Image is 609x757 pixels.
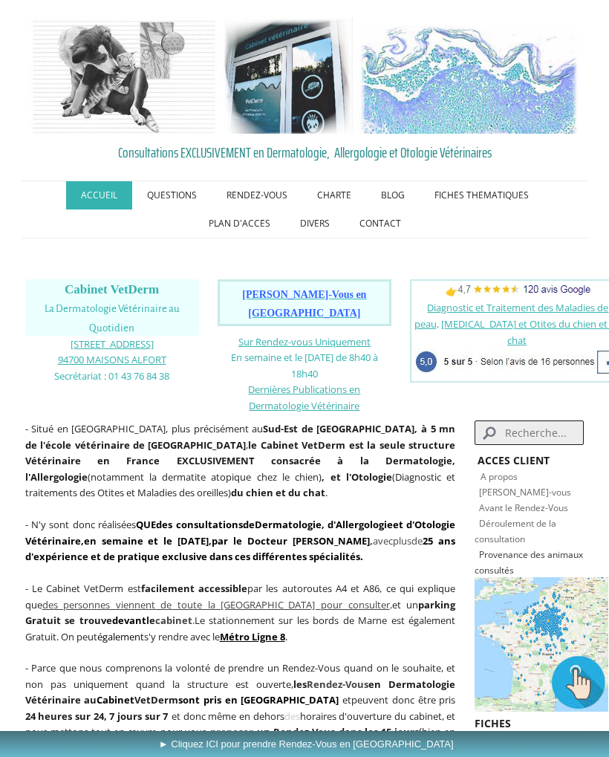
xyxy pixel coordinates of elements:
span: Secrétariat : 01 43 76 84 38 [54,369,169,383]
span: s [364,678,368,691]
a: Sur Rendez-vous Uniquement [238,335,371,348]
a: CONTACT [345,209,416,238]
input: Search [475,420,584,445]
span: - Parce que nous comprenons la volonté de prendre un Rendez-Vous quand on le souhaite, et non pas... [25,661,456,691]
strong: QUE [136,518,156,531]
a: Avant le Rendez-Vous [479,501,568,514]
strong: FICHES THEMATIQUES [475,716,550,746]
span: En semaine et le [DATE] de 8h40 à 18h40 [231,351,378,380]
a: DIVERS [285,209,345,238]
a: rovenance [484,548,528,561]
span: Rendez-V [307,678,351,691]
a: Métro Ligne 8 [220,630,285,643]
span: . [220,630,287,643]
span: également [97,630,144,643]
span: par le Docteur [PERSON_NAME] [212,534,370,548]
b: , et l'Otologie [322,470,392,484]
span: peuvent donc être pris [351,693,455,706]
span: Dernières Publications en Dermatologie Vétérinaire [248,383,360,412]
strong: accessible [198,582,247,595]
span: avec de [25,518,456,563]
a: BLOG [366,181,420,209]
strong: de , d' et d' [25,518,456,548]
span: plus [393,534,411,548]
a: Consultations EXCLUSIVEMENT en Dermatologie, Allergologie et Otologie Vétérinaires [25,141,584,163]
a: des personnes viennent de toute la [GEOGRAPHIC_DATA] pour consulter [42,598,390,611]
a: FICHES THEMATIQUES [420,181,544,209]
a: Dermatologie [255,518,322,531]
span: 94700 MAISONS ALFORT [58,353,166,366]
a: 94700 MAISONS ALFORT [58,352,166,366]
span: ou [351,678,364,691]
span: ► Cliquez ICI pour prendre Rendez-Vous en [GEOGRAPHIC_DATA] [159,738,454,750]
span: - N'y sont donc réalisées [25,518,456,563]
span: Cabinet VetDerm [65,282,159,296]
span: et donc même en dehors horaires d'ouverture du cabinet, et nous mettons tout en œuvre pour vous [25,709,456,739]
a: [PERSON_NAME]-vous [479,486,571,498]
strong: ACCES CLIENT [478,453,550,467]
a: Allergologie [336,518,393,531]
span: - Situé en [GEOGRAPHIC_DATA], plus précisément au , (notamment la dermatite atopique chez le chie... [25,422,456,499]
span: cabinet [155,614,192,627]
span: - Le Cabinet VetDerm est par les autoroutes A4 et A86, ce qui explique que et un Le stationnement... [25,582,456,643]
strong: du chien et du chat [231,486,325,499]
span: proposer [210,725,253,738]
strong: le [248,438,257,452]
a: aire [62,534,81,548]
a: [PERSON_NAME]-Vous en [GEOGRAPHIC_DATA] [242,290,366,319]
b: , [212,534,373,548]
strong: un Rendez-Vous dans les 15 jours [257,725,419,738]
span: des [284,709,300,723]
span: sont pris en [GEOGRAPHIC_DATA] [178,693,339,706]
span: , [209,534,212,548]
a: Dernières Publications en Dermatologie Vétérinaire [248,382,360,412]
span: [PERSON_NAME]-Vous en [GEOGRAPHIC_DATA] [242,289,366,319]
span: facilement [141,582,195,595]
a: [STREET_ADDRESS] [71,337,154,351]
a: Diagnostic et Traitement des Maladies de peau, [414,301,609,331]
a: RENDEZ-VOUS [212,181,302,209]
a: Otologie Vétérin [25,518,456,548]
span: La Dermatologie Vétérinaire au Quotidien [45,303,180,333]
span: en semaine et le [DATE] [84,534,209,548]
a: ACCUEIL [66,181,132,209]
strong: les [293,678,368,691]
span: et [342,693,351,706]
strong: , [81,534,84,548]
a: consultations [176,518,243,531]
strong: Sud-Est de [GEOGRAPHIC_DATA], à 5 mn de l'école vétérinaire de [GEOGRAPHIC_DATA] [25,422,456,452]
a: Déroulement de la consultation [475,517,556,545]
a: A propos [481,470,518,483]
b: France EXCLUSIVEMENT consacrée à la Dermatologie, l'Allergologie [25,454,456,484]
strong: des [156,518,172,531]
span: , [42,598,392,611]
a: CHARTE [302,181,366,209]
strong: 24 heures sur 24, 7 jours sur 7 [25,709,169,723]
span: P [479,548,484,561]
span: devant [112,614,146,627]
span: 👉 [446,285,590,298]
a: PLAN D'ACCES [194,209,285,238]
a: QUESTIONS [132,181,212,209]
span: . [192,614,195,627]
span: Cabinet [97,693,134,706]
span: des animaux consultés [475,548,583,576]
